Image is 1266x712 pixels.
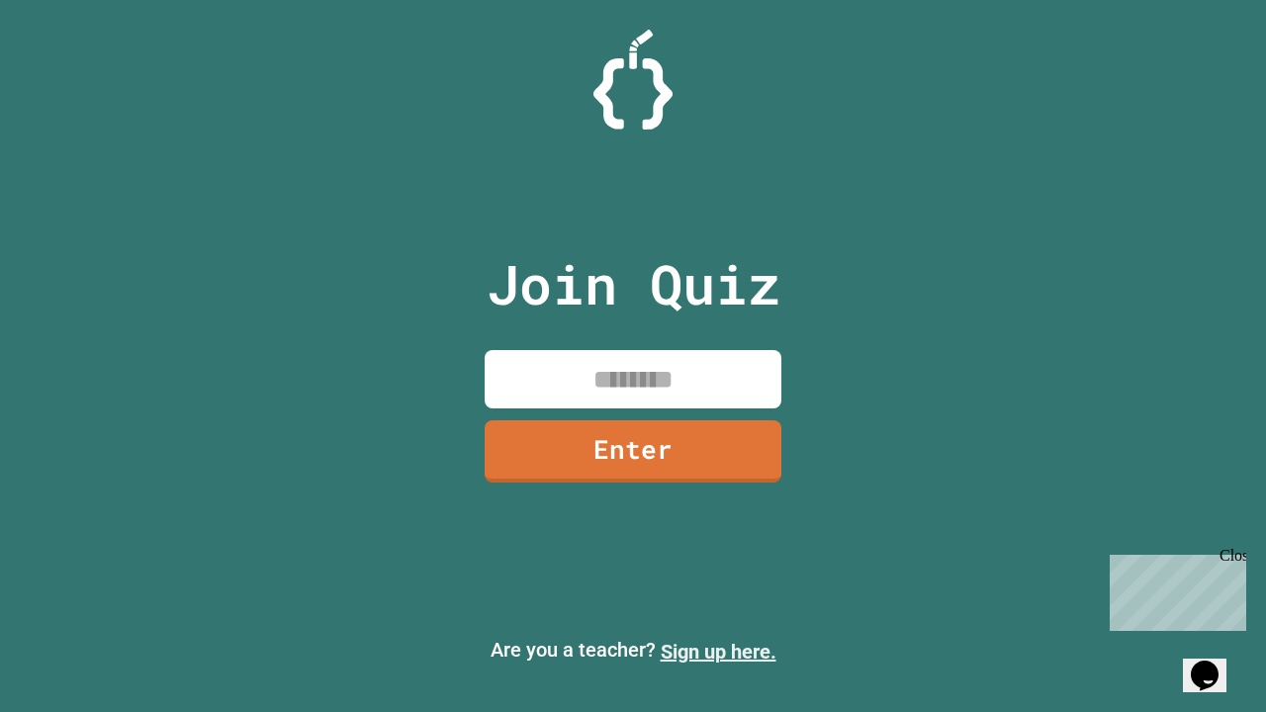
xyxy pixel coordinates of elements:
iframe: chat widget [1102,547,1246,631]
a: Sign up here. [661,640,776,664]
a: Enter [485,420,781,483]
p: Are you a teacher? [16,635,1250,667]
p: Join Quiz [487,243,780,325]
img: Logo.svg [593,30,673,130]
div: Chat with us now!Close [8,8,136,126]
iframe: chat widget [1183,633,1246,692]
